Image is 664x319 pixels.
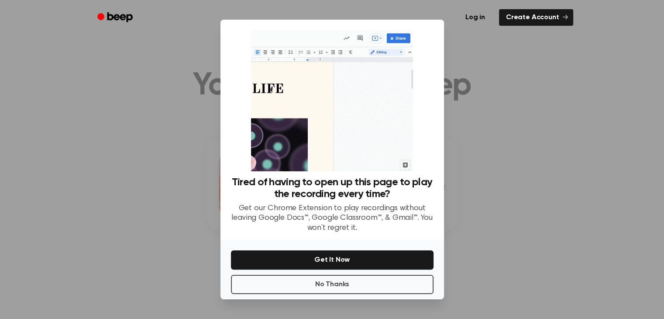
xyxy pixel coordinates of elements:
[251,30,413,171] img: Beep extension in action
[231,204,433,233] p: Get our Chrome Extension to play recordings without leaving Google Docs™, Google Classroom™, & Gm...
[499,9,573,26] a: Create Account
[231,177,433,200] h3: Tired of having to open up this page to play the recording every time?
[457,7,494,28] a: Log in
[231,275,433,294] button: No Thanks
[91,9,141,26] a: Beep
[231,250,433,270] button: Get It Now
